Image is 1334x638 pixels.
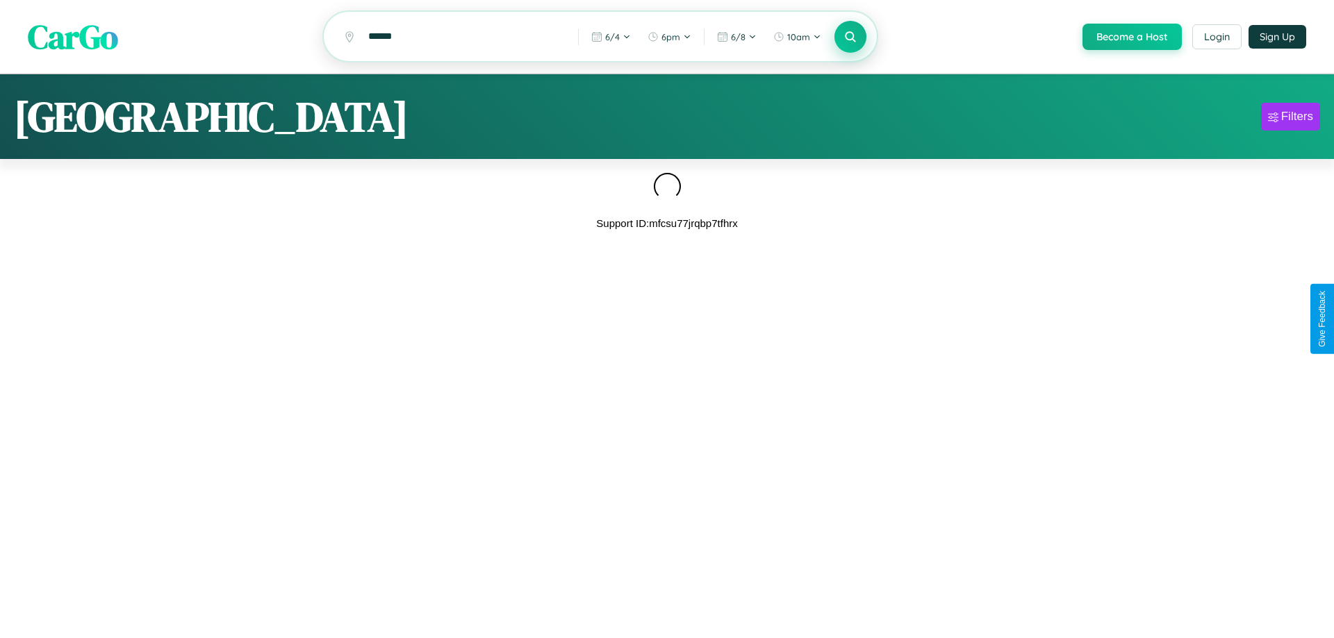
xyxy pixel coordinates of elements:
span: 10am [787,31,810,42]
button: 6pm [641,26,698,48]
button: 6/4 [584,26,638,48]
span: 6 / 4 [605,31,620,42]
button: 10am [766,26,828,48]
button: Sign Up [1249,25,1306,49]
span: 6pm [661,31,680,42]
span: 6 / 8 [731,31,746,42]
button: Login [1192,24,1242,49]
div: Filters [1281,110,1313,124]
span: CarGo [28,14,118,60]
button: Filters [1261,103,1320,131]
div: Give Feedback [1317,291,1327,347]
button: 6/8 [710,26,764,48]
p: Support ID: mfcsu77jrqbp7tfhrx [596,214,737,233]
h1: [GEOGRAPHIC_DATA] [14,88,409,145]
button: Become a Host [1082,24,1182,50]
